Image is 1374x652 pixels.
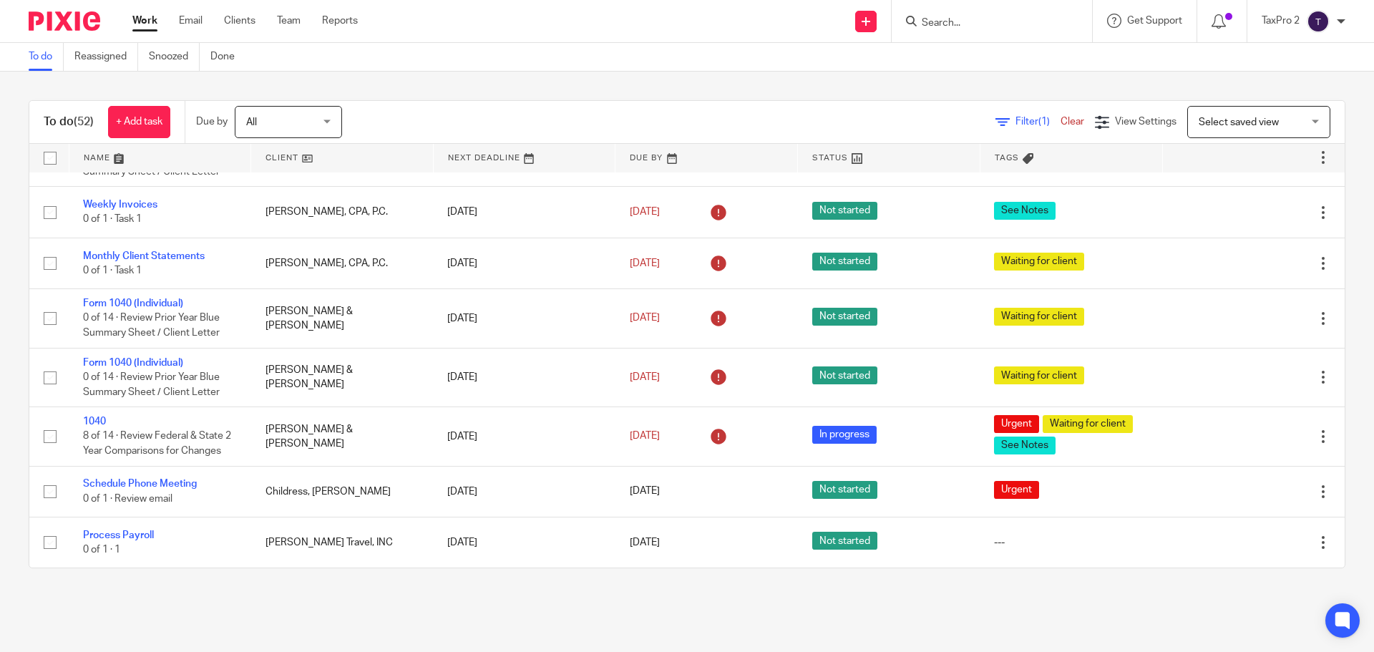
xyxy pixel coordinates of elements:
[994,202,1056,220] span: See Notes
[1199,117,1279,127] span: Select saved view
[83,298,183,308] a: Form 1040 (Individual)
[994,535,1148,550] div: ---
[83,530,154,540] a: Process Payroll
[630,313,660,323] span: [DATE]
[812,426,877,444] span: In progress
[1127,16,1182,26] span: Get Support
[630,537,660,548] span: [DATE]
[994,253,1084,271] span: Waiting for client
[246,117,257,127] span: All
[1115,117,1176,127] span: View Settings
[83,251,205,261] a: Monthly Client Statements
[812,202,877,220] span: Not started
[994,415,1039,433] span: Urgent
[1061,117,1084,127] a: Clear
[251,187,434,238] td: [PERSON_NAME], CPA, P.C.
[812,253,877,271] span: Not started
[251,407,434,466] td: [PERSON_NAME] & [PERSON_NAME]
[433,407,615,466] td: [DATE]
[1043,415,1133,433] span: Waiting for client
[83,313,220,339] span: 0 of 14 · Review Prior Year Blue Summary Sheet / Client Letter
[433,289,615,348] td: [DATE]
[920,17,1049,30] input: Search
[74,116,94,127] span: (52)
[251,238,434,288] td: [PERSON_NAME], CPA, P.C.
[83,479,197,489] a: Schedule Phone Meeting
[251,289,434,348] td: [PERSON_NAME] & [PERSON_NAME]
[83,545,120,555] span: 0 of 1 · 1
[83,432,231,457] span: 8 of 14 · Review Federal & State 2 Year Comparisons for Changes
[83,266,142,276] span: 0 of 1 · Task 1
[630,487,660,497] span: [DATE]
[29,11,100,31] img: Pixie
[630,258,660,268] span: [DATE]
[196,115,228,129] p: Due by
[83,358,183,368] a: Form 1040 (Individual)
[83,372,220,397] span: 0 of 14 · Review Prior Year Blue Summary Sheet / Client Letter
[995,154,1019,162] span: Tags
[29,43,64,71] a: To do
[83,200,157,210] a: Weekly Invoices
[149,43,200,71] a: Snoozed
[433,466,615,517] td: [DATE]
[277,14,301,28] a: Team
[83,494,172,504] span: 0 of 1 · Review email
[44,115,94,130] h1: To do
[322,14,358,28] a: Reports
[630,432,660,442] span: [DATE]
[74,43,138,71] a: Reassigned
[83,215,142,225] span: 0 of 1 · Task 1
[994,366,1084,384] span: Waiting for client
[1038,117,1050,127] span: (1)
[179,14,203,28] a: Email
[210,43,245,71] a: Done
[812,308,877,326] span: Not started
[83,417,106,427] a: 1040
[994,481,1039,499] span: Urgent
[1307,10,1330,33] img: svg%3E
[812,532,877,550] span: Not started
[433,238,615,288] td: [DATE]
[251,517,434,568] td: [PERSON_NAME] Travel, INC
[994,308,1084,326] span: Waiting for client
[251,466,434,517] td: Childress, [PERSON_NAME]
[812,481,877,499] span: Not started
[224,14,255,28] a: Clients
[1262,14,1300,28] p: TaxPro 2
[132,14,157,28] a: Work
[812,366,877,384] span: Not started
[108,106,170,138] a: + Add task
[433,517,615,568] td: [DATE]
[433,348,615,407] td: [DATE]
[630,207,660,217] span: [DATE]
[251,348,434,407] td: [PERSON_NAME] & [PERSON_NAME]
[1015,117,1061,127] span: Filter
[433,187,615,238] td: [DATE]
[630,372,660,382] span: [DATE]
[994,437,1056,454] span: See Notes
